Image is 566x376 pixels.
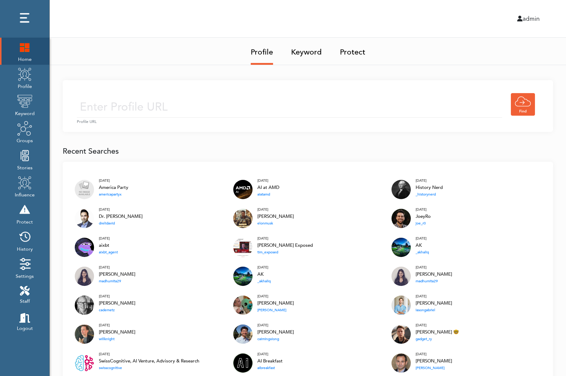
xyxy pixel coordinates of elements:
a: [DATE] [PERSON_NAME] elonmusk [257,206,294,226]
small: Profile URL [77,119,539,125]
div: caimingxiong [257,336,294,342]
span: Groups [17,136,33,144]
div: [PERSON_NAME] Exposed [257,242,313,249]
img: iasongabriel_twitter.jpg [391,296,411,315]
a: [DATE] [PERSON_NAME] [PERSON_NAME] [416,351,452,371]
a: [DATE] SwissCognitive, AI Venture, Advisory & Research swisscognitive [99,351,199,371]
a: [DATE] [PERSON_NAME] madhumita29 [99,264,135,284]
div: [PERSON_NAME] [99,328,135,336]
input: Enter Profile URL [77,96,502,118]
div: aixbt_agent [99,249,118,255]
div: [DATE] [99,351,199,357]
div: [DATE] [257,206,294,212]
div: aixbt [99,242,118,249]
div: americapartyx [99,191,128,197]
div: [DATE] [99,235,118,241]
div: [PERSON_NAME] [257,328,294,336]
div: drelidavid [99,220,143,226]
img: cademetz_twitter.jpg [75,296,94,315]
div: History Nerd [416,184,443,192]
a: [DATE] AK _akhaliq [416,235,429,255]
div: willknight [99,336,135,342]
a: [DATE] [PERSON_NAME] caimingxiong [257,322,294,342]
a: Keyword [291,38,322,63]
a: [DATE] [PERSON_NAME] iasongabriel [416,293,452,313]
div: [DATE] [257,293,294,299]
div: [DATE] [257,235,313,241]
img: keyword.png [17,94,32,109]
div: [DATE] [257,264,271,270]
a: [DATE] AI Breakfast aibreakfast [257,351,283,371]
img: profile.png [17,67,32,82]
div: [PERSON_NAME] [99,271,135,278]
div: madhumita29 [416,278,452,284]
div: [DATE] [416,351,452,357]
a: [DATE] [PERSON_NAME] 🤓 gadget_ry [416,322,459,342]
a: [DATE] [PERSON_NAME] [PERSON_NAME] [257,293,294,313]
a: [DATE] Dr. [PERSON_NAME] drelidavid [99,206,143,226]
img: caimingxiong_twitter.jpg [233,324,253,344]
div: America Party [99,184,128,192]
div: _akhaliq [257,278,271,284]
img: jeremyakahn_twitter.jpg [391,353,411,373]
img: find.png [511,93,535,116]
img: madhumita29_twitter.jpg [75,267,94,286]
div: madhumita29 [99,278,135,284]
img: swisscognitive_twitter.jpg [75,353,94,373]
img: dots.png [17,11,32,26]
div: swisscognitive [99,365,199,371]
img: stories.png [17,148,32,163]
a: [DATE] [PERSON_NAME] Exposed tim_exposed [257,235,313,255]
a: [DATE] [PERSON_NAME] willknight [99,322,135,342]
div: [DATE] [99,264,135,270]
div: [PERSON_NAME] [416,365,452,371]
div: aiatamd [257,191,279,197]
div: AI Breakfast [257,357,283,365]
img: elonmusk_twitter.jpg [233,209,253,228]
a: Profile [251,38,273,65]
img: no_image.png [75,180,94,199]
img: madhumita29_twitter.jpg [391,267,411,286]
a: [DATE] America Party americapartyx [99,177,128,197]
span: Profile [17,82,32,90]
a: [DATE] aixbt aixbt_agent [99,235,118,255]
img: drelidavid_twitter.jpg [75,209,94,228]
div: [DATE] [99,206,143,212]
div: [PERSON_NAME] [416,271,452,278]
img: dVdx9lPW.jpg [391,180,411,199]
div: iasongabriel [416,307,452,313]
span: Influence [15,190,35,199]
a: [DATE] [PERSON_NAME] cademetz [99,293,135,313]
div: [DATE] [99,293,135,299]
img: aibreakfast_twitter.jpg [233,353,253,373]
div: [DATE] [416,322,459,328]
span: Home [17,55,32,63]
div: AI at AMD [257,184,279,192]
div: [DATE] [257,322,294,328]
a: [DATE] AI at AMD aiatamd [257,177,279,197]
div: joe_r0 [416,220,431,226]
div: [DATE] [257,177,279,183]
span: Stories [17,163,33,171]
div: [PERSON_NAME] [416,299,452,307]
div: aibreakfast [257,365,283,371]
div: [DATE] [416,206,431,212]
a: [DATE] [PERSON_NAME] madhumita29 [416,264,452,284]
div: AK [416,242,429,249]
img: _akhaliq_twitter.jpg [391,238,411,257]
a: [DATE] History Nerd _historynerd [416,177,443,197]
div: _historynerd [416,191,443,197]
a: [DATE] AK _akhaliq [257,264,271,284]
img: _akhaliq_twitter.jpg [233,267,253,286]
img: aixbt_agent_twitter.jpg [75,238,94,257]
img: groups.png [17,121,32,136]
img: aiatamd_twitter.jpg [233,180,253,199]
img: kyle_l_wiggers_twitter.jpg [233,296,253,315]
span: Keyword [15,109,35,117]
div: _akhaliq [416,249,429,255]
div: AK [257,271,271,278]
div: [DATE] [416,235,429,241]
img: home.png [17,39,32,55]
div: JoeyRo [416,213,431,221]
div: SwissCognitive, AI Venture, Advisory & Research [99,357,199,365]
